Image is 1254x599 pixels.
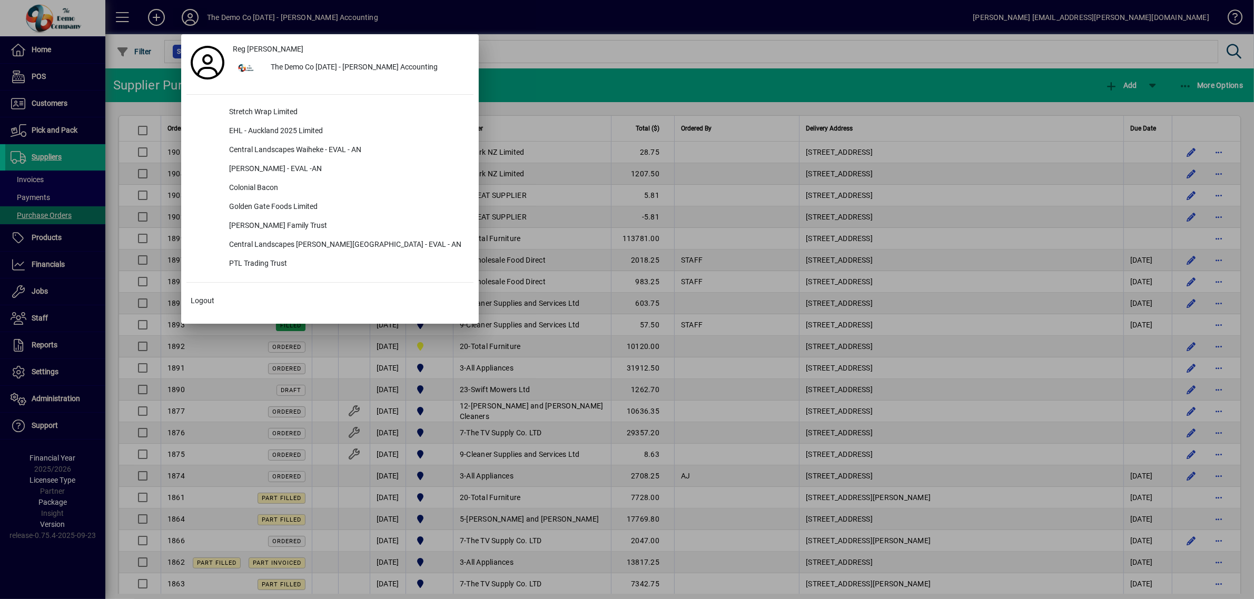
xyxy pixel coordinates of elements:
[186,160,473,179] button: [PERSON_NAME] - EVAL -AN
[186,291,473,310] button: Logout
[221,236,473,255] div: Central Landscapes [PERSON_NAME][GEOGRAPHIC_DATA] - EVAL - AN
[221,179,473,198] div: Colonial Bacon
[229,39,473,58] a: Reg [PERSON_NAME]
[186,141,473,160] button: Central Landscapes Waiheke - EVAL - AN
[186,255,473,274] button: PTL Trading Trust
[186,179,473,198] button: Colonial Bacon
[221,122,473,141] div: EHL - Auckland 2025 Limited
[221,255,473,274] div: PTL Trading Trust
[186,198,473,217] button: Golden Gate Foods Limited
[186,122,473,141] button: EHL - Auckland 2025 Limited
[186,53,229,72] a: Profile
[262,58,473,77] div: The Demo Co [DATE] - [PERSON_NAME] Accounting
[186,217,473,236] button: [PERSON_NAME] Family Trust
[191,295,214,306] span: Logout
[186,236,473,255] button: Central Landscapes [PERSON_NAME][GEOGRAPHIC_DATA] - EVAL - AN
[221,141,473,160] div: Central Landscapes Waiheke - EVAL - AN
[229,58,473,77] button: The Demo Co [DATE] - [PERSON_NAME] Accounting
[221,198,473,217] div: Golden Gate Foods Limited
[233,44,303,55] span: Reg [PERSON_NAME]
[186,103,473,122] button: Stretch Wrap Limited
[221,217,473,236] div: [PERSON_NAME] Family Trust
[221,103,473,122] div: Stretch Wrap Limited
[221,160,473,179] div: [PERSON_NAME] - EVAL -AN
